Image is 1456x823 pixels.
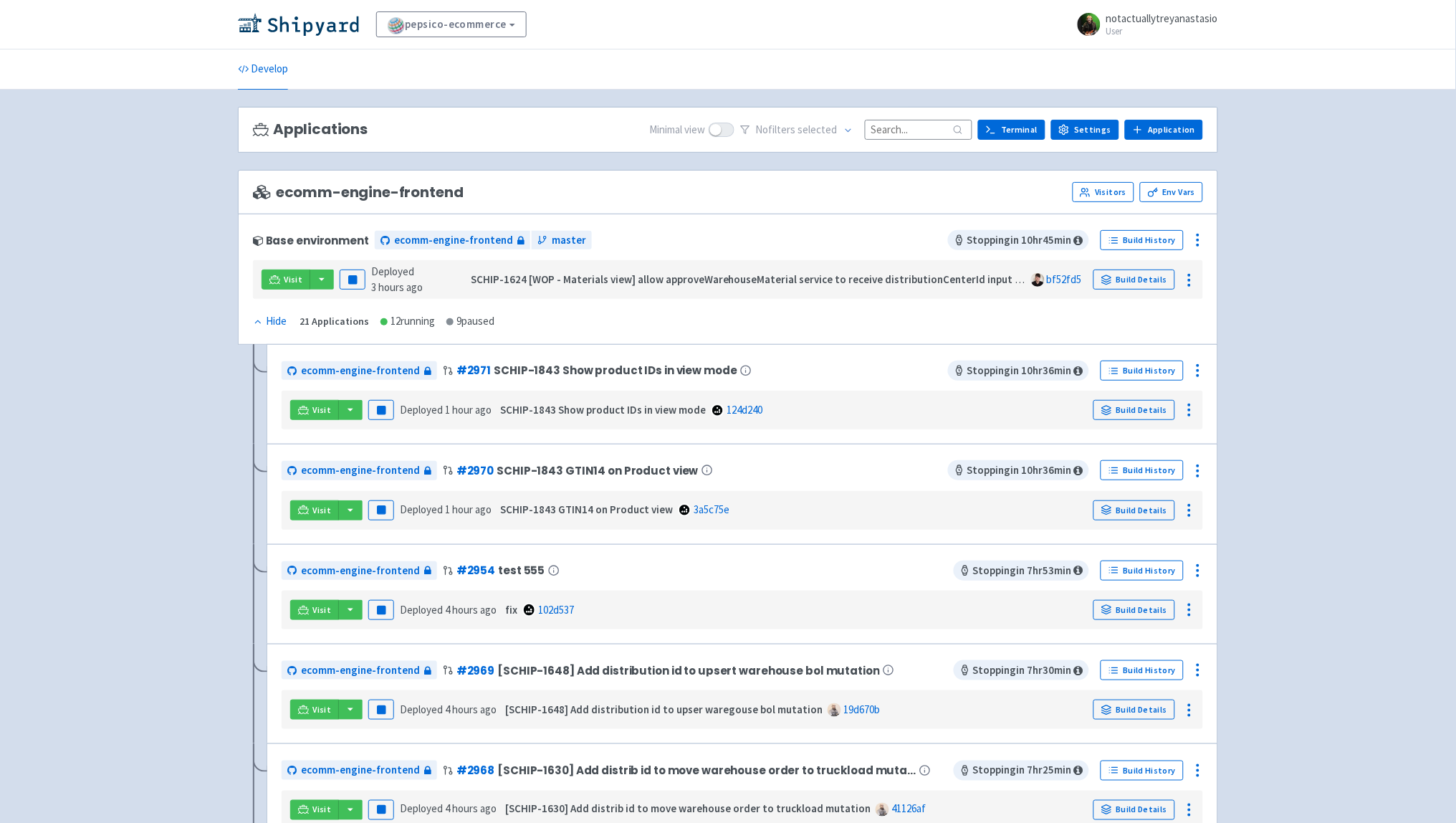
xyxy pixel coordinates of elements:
[376,11,527,37] a: pepsico-ecommerce
[313,604,332,616] span: Visit
[954,660,1089,680] span: Stopping in 7 hr 30 min
[954,761,1089,781] span: Stopping in 7 hr 25 min
[282,461,437,480] a: ecomm-engine-frontend
[1101,761,1184,781] a: Build History
[290,600,339,620] a: Visit
[727,403,762,417] a: 124d240
[253,234,369,247] div: Base environment
[282,561,437,581] a: ecomm-engine-frontend
[756,122,838,138] span: No filter s
[843,703,880,716] a: 19d670b
[456,763,494,778] a: #2968
[301,762,420,779] span: ecomm-engine-frontend
[253,184,464,201] span: ecomm-engine-frontend
[471,272,1052,286] strong: SCHIP-1624 [WOP - Materials view] allow approveWarehouseMaterial service to receive distributionC...
[505,703,823,716] strong: [SCHIP-1648] Add distribution id to upser waregouse bol mutation
[497,665,880,677] span: [SCHIP-1648] Add distribution id to upsert warehouse bol mutation
[375,231,530,250] a: ecomm-engine-frontend
[1093,270,1175,290] a: Build Details
[505,802,871,816] strong: [SCHIP-1630] Add distrib id to move warehouse order to truckload mutation
[253,313,288,330] button: Hide
[865,120,972,139] input: Search...
[301,662,420,679] span: ecomm-engine-frontend
[456,363,491,378] a: #2971
[1047,272,1082,286] a: bf52fd5
[282,361,437,381] a: ecomm-engine-frontend
[368,700,394,720] button: Pause
[1093,500,1175,520] a: Build Details
[1051,120,1119,140] a: Settings
[313,404,332,416] span: Visit
[891,802,926,816] a: 41126af
[948,361,1089,381] span: Stopping in 10 hr 36 min
[290,500,339,520] a: Visit
[445,802,497,816] time: 4 hours ago
[400,503,492,516] span: Deployed
[445,403,492,417] time: 1 hour ago
[456,463,494,478] a: #2970
[1093,400,1175,420] a: Build Details
[498,564,545,576] span: test 555
[301,462,420,479] span: ecomm-engine-frontend
[371,280,423,294] time: 3 hours ago
[238,13,359,36] img: Shipyard logo
[948,230,1089,250] span: Stopping in 10 hr 45 min
[284,274,303,285] span: Visit
[262,270,310,290] a: Visit
[1106,27,1218,36] small: User
[445,603,497,617] time: 4 hours ago
[500,403,706,417] strong: SCHIP-1843 Show product IDs in view mode
[650,122,706,138] span: Minimal view
[1101,660,1184,680] a: Build History
[497,764,916,776] span: [SCHIP-1630] Add distrib id to move warehouse order to truckload muta…
[313,804,332,816] span: Visit
[1101,361,1184,381] a: Build History
[313,704,332,715] span: Visit
[400,403,492,417] span: Deployed
[371,265,423,295] span: Deployed
[1140,182,1203,202] a: Env Vars
[954,561,1089,581] span: Stopping in 7 hr 53 min
[400,703,497,716] span: Deployed
[380,313,435,330] div: 12 running
[798,123,838,136] span: selected
[552,232,586,249] span: master
[400,802,497,816] span: Deployed
[505,603,517,617] strong: fix
[456,663,494,678] a: #2969
[1073,182,1134,202] a: Visitors
[1101,561,1184,581] a: Build History
[400,603,497,617] span: Deployed
[445,503,492,516] time: 1 hour ago
[300,313,369,330] div: 21 Applications
[456,563,495,578] a: #2954
[497,465,698,477] span: SCHIP-1843 GTIN14 on Product view
[238,49,288,90] a: Develop
[253,121,368,138] h3: Applications
[301,563,420,579] span: ecomm-engine-frontend
[500,503,673,516] strong: SCHIP-1843 GTIN14 on Product view
[301,363,420,379] span: ecomm-engine-frontend
[1093,800,1175,820] a: Build Details
[1101,460,1184,480] a: Build History
[1101,230,1184,250] a: Build History
[290,800,339,820] a: Visit
[368,400,394,420] button: Pause
[290,700,339,720] a: Visit
[532,231,592,250] a: master
[1125,120,1203,140] a: Application
[253,313,287,330] div: Hide
[445,703,497,716] time: 4 hours ago
[1093,700,1175,720] a: Build Details
[282,661,437,680] a: ecomm-engine-frontend
[394,232,513,249] span: ecomm-engine-frontend
[1069,13,1218,36] a: notactuallytreyanastasio User
[978,120,1045,140] a: Terminal
[313,505,332,516] span: Visit
[494,364,737,376] span: SCHIP-1843 Show product IDs in view mode
[290,400,339,420] a: Visit
[368,800,394,820] button: Pause
[368,500,394,520] button: Pause
[948,460,1089,480] span: Stopping in 10 hr 36 min
[446,313,494,330] div: 9 paused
